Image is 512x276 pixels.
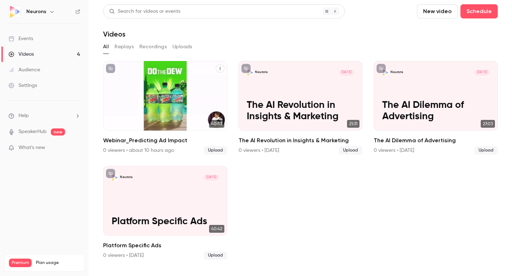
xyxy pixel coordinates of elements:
[239,136,363,145] h2: The AI Revolution in Insights & Marketing
[139,41,167,53] button: Recordings
[474,70,489,76] span: [DATE]
[18,112,29,120] span: Help
[103,147,174,154] div: 0 viewers • about 10 hours ago
[103,241,227,250] h2: Platform Specific Ads
[109,8,180,15] div: Search for videos or events
[239,61,363,155] li: The AI Revolution in Insights & Marketing
[377,64,386,73] button: unpublished
[9,259,32,267] span: Premium
[339,146,362,155] span: Upload
[18,128,47,136] a: SpeakerHub
[239,147,279,154] div: 0 viewers • [DATE]
[103,30,126,38] h1: Videos
[417,4,458,18] button: New video
[374,61,498,155] li: The AI Dilemma of Advertising
[103,252,144,259] div: 0 viewers • [DATE]
[9,66,40,73] div: Audience
[120,175,133,180] p: Neurons
[9,51,34,58] div: Videos
[204,251,227,260] span: Upload
[347,120,359,128] span: 21:31
[474,146,498,155] span: Upload
[114,41,134,53] button: Replays
[241,64,251,73] button: unpublished
[9,35,33,42] div: Events
[239,61,363,155] a: The AI Revolution in Insights & MarketingNeurons[DATE]The AI Revolution in Insights & Marketing21...
[209,120,224,128] span: 40:53
[103,136,227,145] h2: Webinar_Predicting Ad Impact
[339,70,354,76] span: [DATE]
[103,166,227,260] li: Platform Specific Ads
[103,166,227,260] a: Platform Specific AdsNeurons[DATE]Platform Specific Ads40:42Platform Specific Ads0 viewers • [DAT...
[374,147,414,154] div: 0 viewers • [DATE]
[112,216,219,227] p: Platform Specific Ads
[106,64,115,73] button: unpublished
[103,4,498,272] section: Videos
[103,61,498,260] ul: Videos
[390,70,403,74] p: Neurons
[103,61,227,155] a: 40:53Webinar_Predicting Ad Impact0 viewers • about 10 hours agoUpload
[18,144,45,151] span: What's new
[9,6,20,17] img: Neurons
[106,169,115,178] button: unpublished
[9,82,37,89] div: Settings
[255,70,268,74] p: Neurons
[247,100,354,122] p: The AI Revolution in Insights & Marketing
[36,260,80,266] span: Plan usage
[103,41,109,53] button: All
[204,175,219,181] span: [DATE]
[209,225,224,233] span: 40:42
[204,146,227,155] span: Upload
[172,41,192,53] button: Uploads
[26,8,46,15] h6: Neurons
[374,61,498,155] a: The AI Dilemma of AdvertisingNeurons[DATE]The AI Dilemma of Advertising27:03The AI Dilemma of Adv...
[103,61,227,155] li: Webinar_Predicting Ad Impact
[374,136,498,145] h2: The AI Dilemma of Advertising
[9,112,80,120] li: help-dropdown-opener
[51,128,65,136] span: new
[382,100,490,122] p: The AI Dilemma of Advertising
[460,4,498,18] button: Schedule
[481,120,495,128] span: 27:03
